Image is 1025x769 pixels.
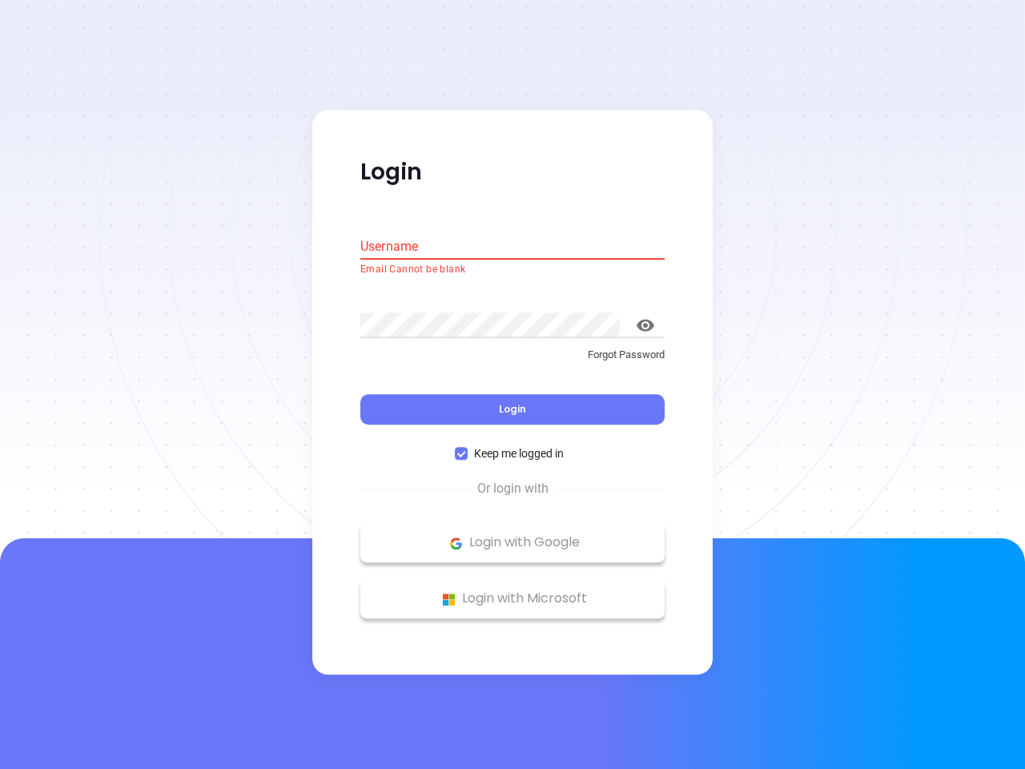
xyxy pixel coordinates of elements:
img: Google Logo [446,533,466,554]
button: toggle password visibility [626,306,665,344]
button: Google Logo Login with Google [360,523,665,563]
button: Login [360,395,665,425]
button: Microsoft Logo Login with Microsoft [360,579,665,619]
p: Login [360,158,665,187]
p: Forgot Password [360,347,665,363]
span: Keep me logged in [468,445,570,463]
p: Login with Google [368,531,657,555]
p: Email Cannot be blank [360,262,665,278]
a: Forgot Password [360,347,665,376]
span: Or login with [469,480,557,499]
span: Login [499,403,526,417]
p: Login with Microsoft [368,587,657,611]
img: Microsoft Logo [439,590,459,610]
